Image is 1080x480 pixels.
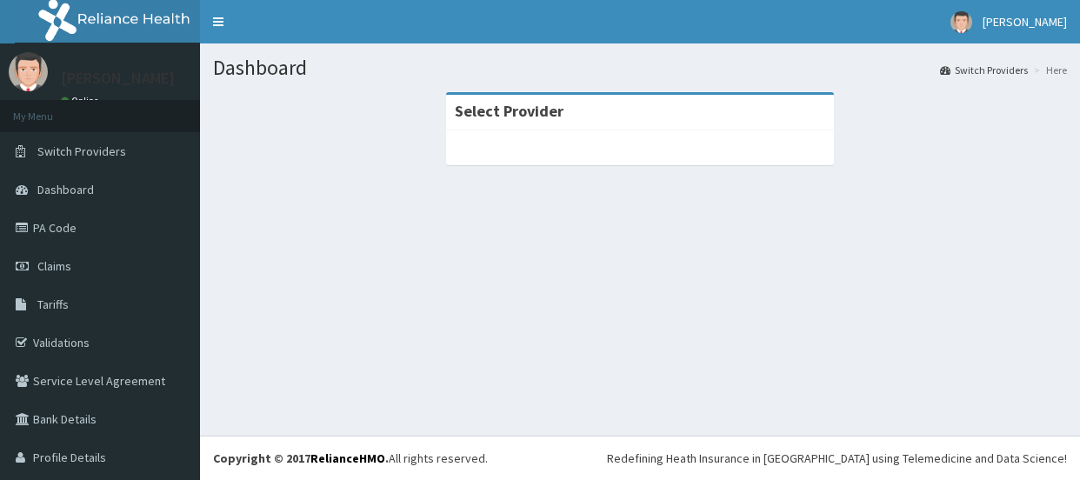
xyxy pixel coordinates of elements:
[61,95,103,107] a: Online
[950,11,972,33] img: User Image
[9,52,48,91] img: User Image
[213,450,389,466] strong: Copyright © 2017 .
[1030,63,1067,77] li: Here
[37,182,94,197] span: Dashboard
[940,63,1028,77] a: Switch Providers
[310,450,385,466] a: RelianceHMO
[37,297,69,312] span: Tariffs
[983,14,1067,30] span: [PERSON_NAME]
[607,450,1067,467] div: Redefining Heath Insurance in [GEOGRAPHIC_DATA] using Telemedicine and Data Science!
[61,70,175,86] p: [PERSON_NAME]
[213,57,1067,79] h1: Dashboard
[37,143,126,159] span: Switch Providers
[200,436,1080,480] footer: All rights reserved.
[37,258,71,274] span: Claims
[455,101,563,121] strong: Select Provider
